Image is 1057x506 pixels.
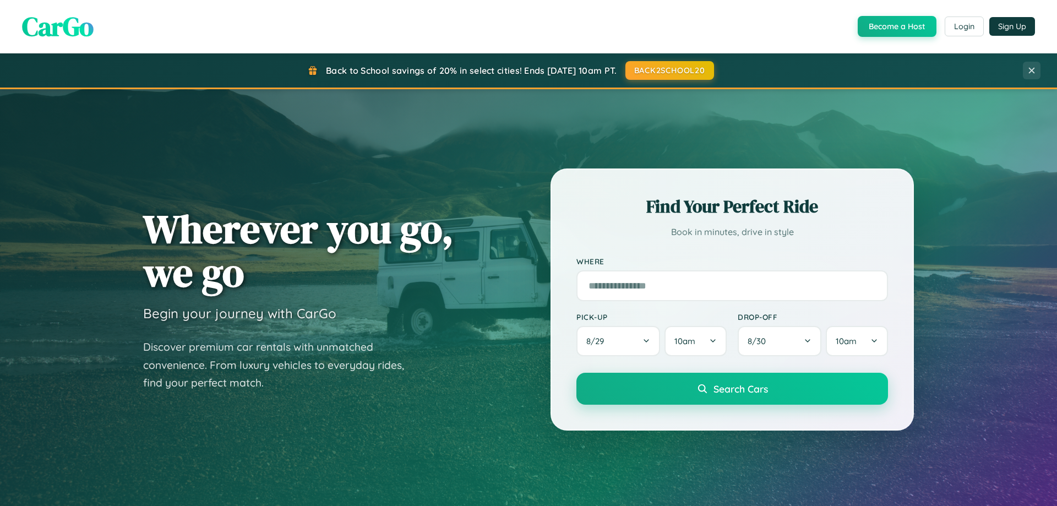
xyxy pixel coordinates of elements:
p: Book in minutes, drive in style [576,224,888,240]
label: Pick-up [576,312,727,322]
span: 10am [674,336,695,346]
p: Discover premium car rentals with unmatched convenience. From luxury vehicles to everyday rides, ... [143,338,418,392]
button: 8/29 [576,326,660,356]
h2: Find Your Perfect Ride [576,194,888,219]
button: 10am [826,326,888,356]
span: CarGo [22,8,94,45]
h3: Begin your journey with CarGo [143,305,336,322]
button: 8/30 [738,326,821,356]
button: Become a Host [858,16,936,37]
button: Sign Up [989,17,1035,36]
label: Where [576,257,888,266]
span: 8 / 29 [586,336,609,346]
span: Search Cars [713,383,768,395]
button: Search Cars [576,373,888,405]
span: 8 / 30 [748,336,771,346]
button: 10am [664,326,727,356]
label: Drop-off [738,312,888,322]
button: BACK2SCHOOL20 [625,61,714,80]
span: Back to School savings of 20% in select cities! Ends [DATE] 10am PT. [326,65,617,76]
h1: Wherever you go, we go [143,207,454,294]
span: 10am [836,336,857,346]
button: Login [945,17,984,36]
